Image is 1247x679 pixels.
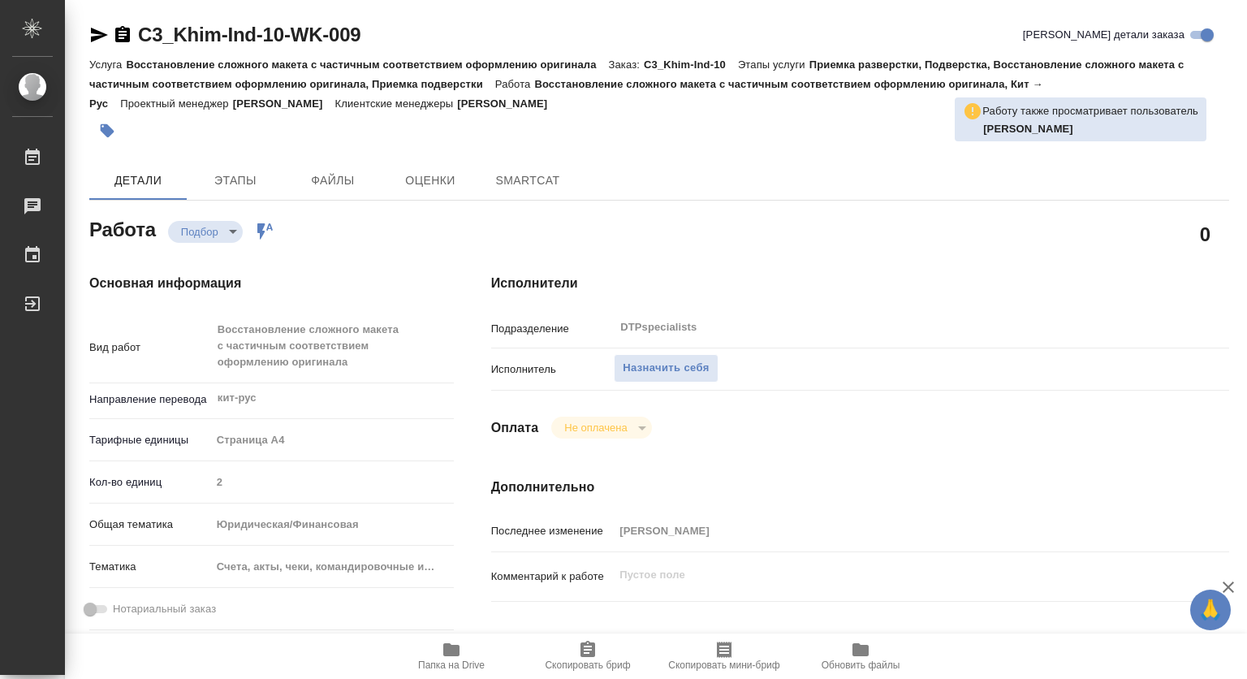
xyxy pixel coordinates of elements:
[983,121,1198,137] p: Матвеева Мария
[609,58,644,71] p: Заказ:
[545,660,630,671] span: Скопировать бриф
[1200,220,1210,248] h2: 0
[138,24,361,45] a: C3_Khim-Ind-10-WK-009
[623,359,709,378] span: Назначить себя
[196,171,274,191] span: Этапы
[89,78,1043,110] p: Восстановление сложного макета с частичным соответствием оформлению оригинала, Кит → Рус
[168,221,243,243] div: Подбор
[89,113,125,149] button: Добавить тэг
[491,361,615,378] p: Исполнитель
[89,274,426,293] h4: Основная информация
[614,519,1167,543] input: Пустое поле
[383,634,520,679] button: Папка на Drive
[391,171,469,191] span: Оценки
[233,97,335,110] p: [PERSON_NAME]
[89,432,211,448] p: Тарифные единицы
[551,417,651,439] div: Подбор
[491,418,539,438] h4: Оплата
[614,354,718,383] button: Назначить себя
[126,58,608,71] p: Восстановление сложного макета с частичным соответствием оформлению оригинала
[89,559,211,575] p: Тематика
[89,517,211,533] p: Общая тематика
[113,601,216,617] span: Нотариальный заказ
[89,58,126,71] p: Услуга
[89,474,211,491] p: Кол-во единиц
[120,97,232,110] p: Проектный менеджер
[89,214,156,243] h2: Работа
[418,660,485,671] span: Папка на Drive
[520,634,656,679] button: Скопировать бриф
[614,624,1167,651] textarea: /Clients/Khim-Ind/Orders/C3_Khim-Ind-10/DTP/C3_Khim-Ind-10-WK-009
[495,78,535,90] p: Работа
[983,123,1073,135] b: [PERSON_NAME]
[89,339,211,356] p: Вид работ
[457,97,559,110] p: [PERSON_NAME]
[335,97,458,110] p: Клиентские менеджеры
[491,274,1229,293] h4: Исполнители
[294,171,372,191] span: Файлы
[822,660,900,671] span: Обновить файлы
[738,58,809,71] p: Этапы услуги
[668,660,779,671] span: Скопировать мини-бриф
[982,103,1198,119] p: Работу также просматривает пользователь
[211,553,455,581] div: Счета, акты, чеки, командировочные и таможенные документы
[489,171,567,191] span: SmartCat
[559,421,632,435] button: Не оплачена
[1023,27,1184,43] span: [PERSON_NAME] детали заказа
[491,569,615,585] p: Комментарий к работе
[89,25,109,45] button: Скопировать ссылку для ЯМессенджера
[113,25,132,45] button: Скопировать ссылку
[491,631,615,647] p: Путь на drive
[89,391,211,408] p: Направление перевода
[176,225,223,239] button: Подбор
[211,470,455,494] input: Пустое поле
[644,58,738,71] p: C3_Khim-Ind-10
[491,523,615,539] p: Последнее изменение
[1190,590,1231,630] button: 🙏
[491,321,615,337] p: Подразделение
[792,634,929,679] button: Обновить файлы
[99,171,177,191] span: Детали
[211,426,455,454] div: Страница А4
[491,478,1229,497] h4: Дополнительно
[1197,593,1224,627] span: 🙏
[211,511,455,538] div: Юридическая/Финансовая
[656,634,792,679] button: Скопировать мини-бриф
